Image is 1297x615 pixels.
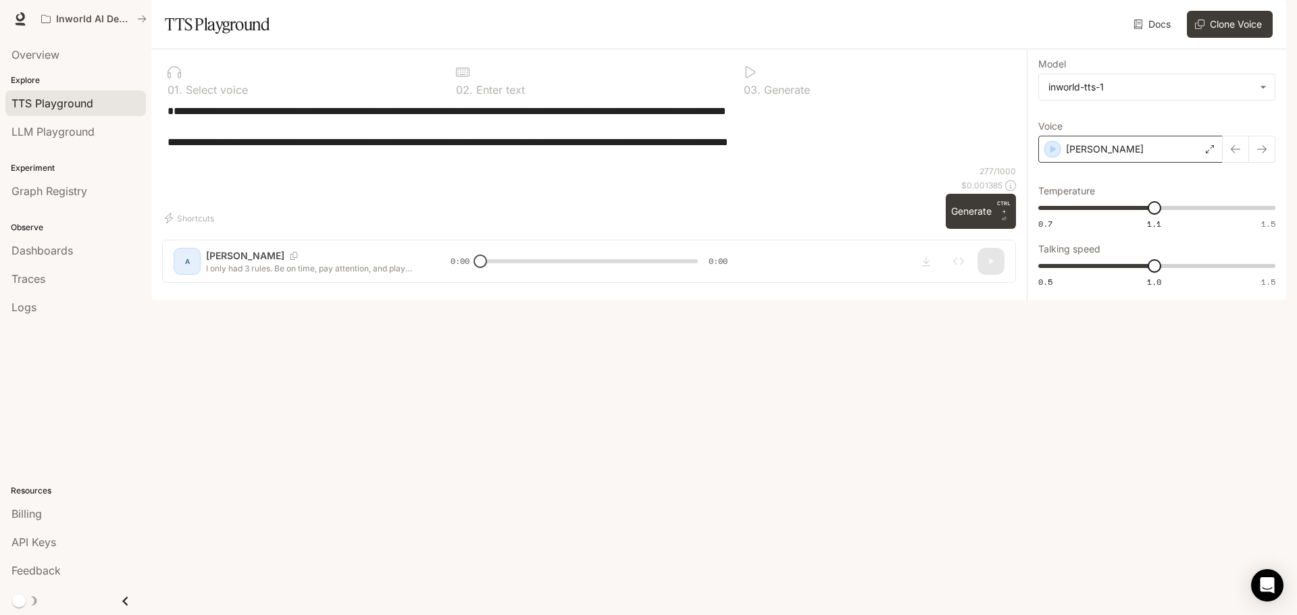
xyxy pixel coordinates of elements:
p: 277 / 1000 [980,165,1016,177]
p: Model [1038,59,1066,69]
p: Voice [1038,122,1063,131]
button: Clone Voice [1187,11,1273,38]
p: Select voice [182,84,248,95]
button: All workspaces [35,5,153,32]
p: ⏎ [997,199,1011,223]
span: 1.5 [1261,276,1275,288]
p: 0 2 . [456,84,473,95]
p: Talking speed [1038,244,1100,254]
span: 1.5 [1261,218,1275,230]
p: Generate [761,84,810,95]
div: Open Intercom Messenger [1251,569,1283,601]
p: Enter text [473,84,525,95]
span: 0.7 [1038,218,1052,230]
p: 0 3 . [744,84,761,95]
button: Shortcuts [162,207,220,229]
span: 1.1 [1147,218,1161,230]
p: CTRL + [997,199,1011,215]
p: [PERSON_NAME] [1066,142,1144,156]
p: 0 1 . [168,84,182,95]
div: inworld-tts-1 [1048,80,1253,94]
span: 1.0 [1147,276,1161,288]
div: inworld-tts-1 [1039,74,1275,100]
p: Inworld AI Demos [56,14,132,25]
button: GenerateCTRL +⏎ [946,194,1016,229]
p: Temperature [1038,186,1095,196]
span: 0.5 [1038,276,1052,288]
a: Docs [1131,11,1176,38]
h1: TTS Playground [165,11,270,38]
